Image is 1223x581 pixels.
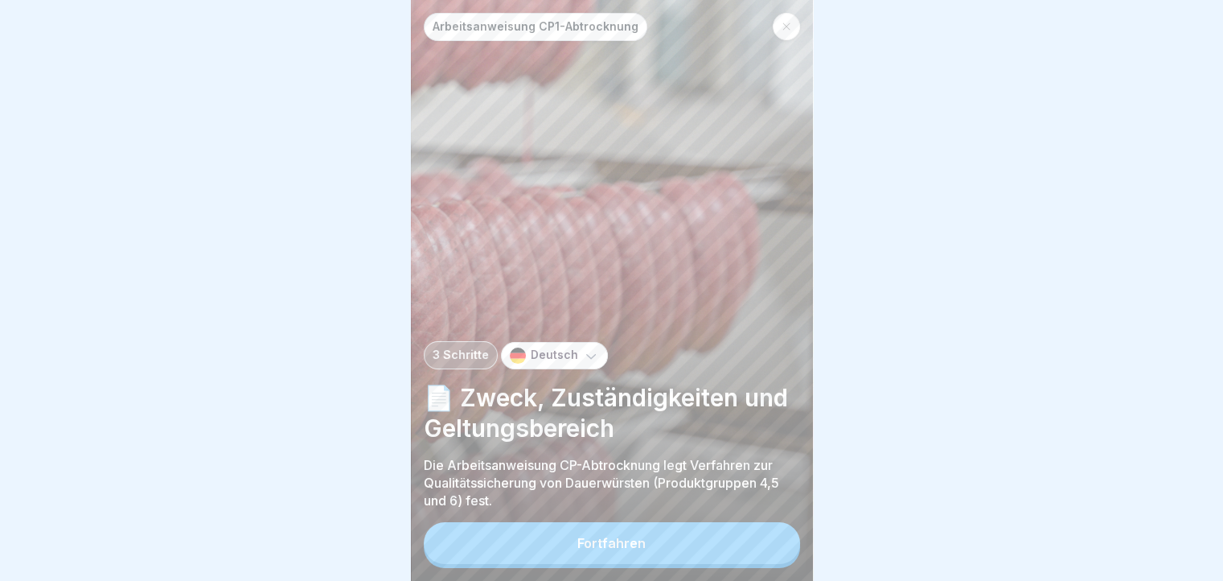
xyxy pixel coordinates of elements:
[531,348,578,362] p: Deutsch
[424,522,800,564] button: Fortfahren
[433,348,489,362] p: 3 Schritte
[424,456,800,509] p: Die Arbeitsanweisung CP-Abtrocknung legt Verfahren zur Qualitätssicherung von Dauerwürsten (Produ...
[424,382,800,443] p: 📄 Zweck, Zuständigkeiten und Geltungsbereich
[577,536,646,550] div: Fortfahren
[510,348,526,364] img: de.svg
[433,20,638,34] p: Arbeitsanweisung CP1-Abtrocknung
